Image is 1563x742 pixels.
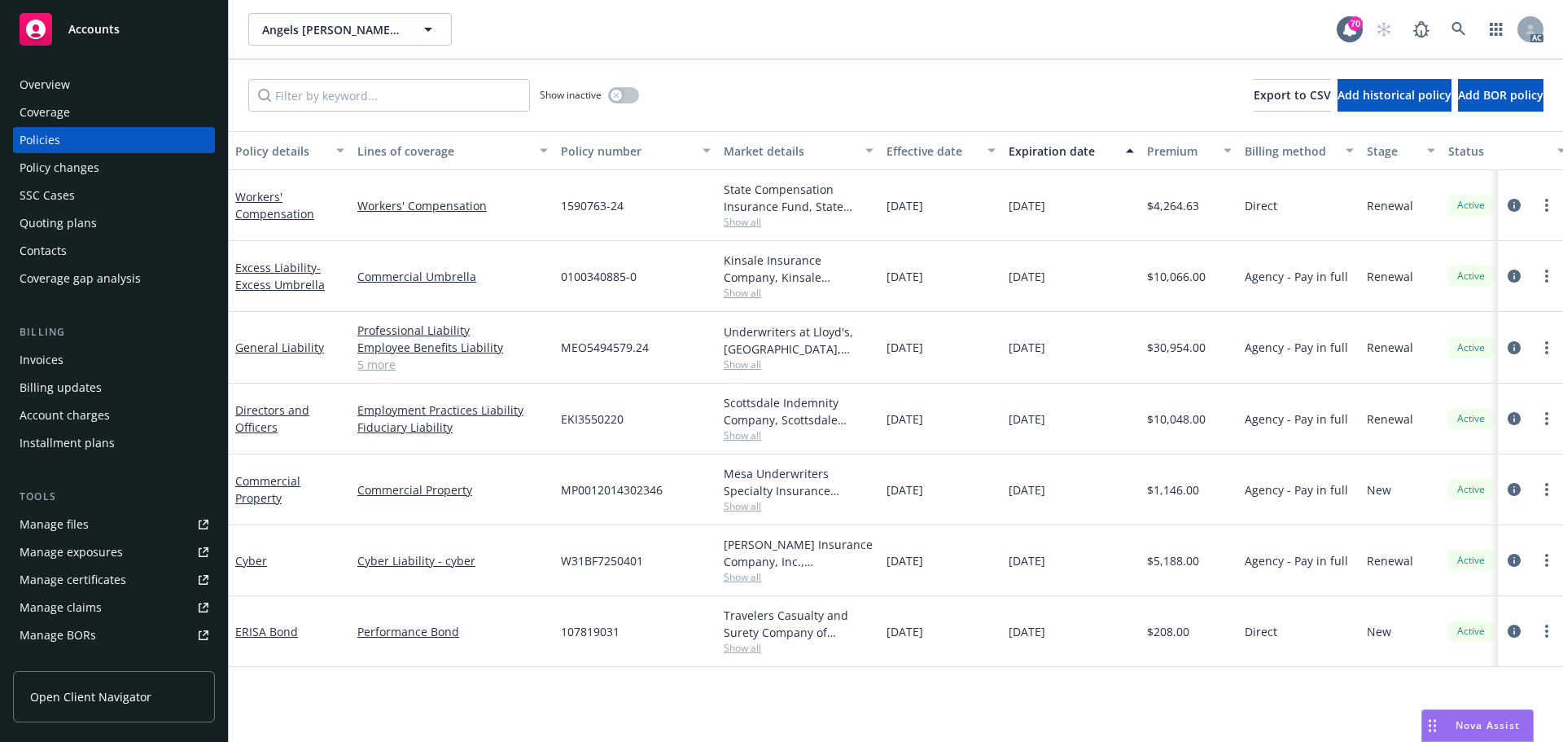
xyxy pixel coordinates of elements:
a: Quoting plans [13,210,215,236]
span: $208.00 [1147,623,1189,640]
a: circleInformation [1504,266,1524,286]
input: Filter by keyword... [248,79,530,112]
a: Summary of insurance [13,650,215,676]
div: Coverage [20,99,70,125]
span: Active [1455,340,1487,355]
span: Show all [724,215,873,229]
span: Open Client Navigator [30,688,151,705]
span: MEO5494579.24 [561,339,649,356]
a: Manage claims [13,595,215,621]
a: Start snowing [1368,13,1400,46]
a: more [1537,551,1556,570]
button: Add historical policy [1338,79,1451,112]
span: $10,066.00 [1147,268,1206,285]
div: Manage claims [20,595,102,621]
button: Nova Assist [1421,709,1534,742]
span: Active [1455,482,1487,497]
a: Performance Bond [357,623,548,640]
div: Effective date [887,143,978,160]
span: [DATE] [1009,552,1045,569]
a: Contacts [13,238,215,264]
div: Installment plans [20,430,115,456]
a: Employment Practices Liability [357,402,548,419]
span: Active [1455,198,1487,213]
span: [DATE] [1009,481,1045,498]
a: more [1537,195,1556,215]
div: Manage BORs [20,622,96,648]
div: Manage exposures [20,539,123,565]
div: Market details [724,143,856,160]
span: [DATE] [887,411,923,428]
span: Active [1455,624,1487,639]
span: MP0012014302346 [561,481,663,498]
a: Switch app [1480,13,1513,46]
div: Tools [13,489,215,505]
div: Scottsdale Indemnity Company, Scottsdale Insurance Company (Nationwide), RT Specialty Insurance S... [724,394,873,428]
span: [DATE] [887,623,923,640]
div: Billing [13,324,215,340]
span: Renewal [1367,197,1413,214]
button: Billing method [1238,131,1360,170]
div: Billing method [1245,143,1336,160]
span: Agency - Pay in full [1245,481,1348,498]
div: 70 [1348,16,1363,31]
a: Fiduciary Liability [357,419,548,436]
span: Show all [724,499,873,513]
a: circleInformation [1504,551,1524,570]
button: Export to CSV [1254,79,1331,112]
a: more [1537,266,1556,286]
div: State Compensation Insurance Fund, State Compensation Insurance Fund (SCIF) [724,181,873,215]
a: circleInformation [1504,409,1524,428]
a: Professional Liability [357,322,548,339]
span: [DATE] [1009,197,1045,214]
button: Stage [1360,131,1442,170]
a: Installment plans [13,430,215,456]
a: Report a Bug [1405,13,1438,46]
span: Angels [PERSON_NAME] Family Agency [262,21,403,38]
span: $5,188.00 [1147,552,1199,569]
a: Policies [13,127,215,153]
a: Policy changes [13,155,215,181]
div: Stage [1367,143,1417,160]
span: Direct [1245,197,1277,214]
span: EKI3550220 [561,411,624,428]
span: Show all [724,358,873,371]
a: Excess Liability [235,260,325,292]
span: Export to CSV [1254,87,1331,103]
span: [DATE] [1009,623,1045,640]
span: Add historical policy [1338,87,1451,103]
span: W31BF7250401 [561,552,643,569]
span: New [1367,481,1391,498]
div: [PERSON_NAME] Insurance Company, Inc., [PERSON_NAME] Group [724,536,873,570]
span: Accounts [68,23,120,36]
a: Search [1443,13,1475,46]
a: Overview [13,72,215,98]
span: 0100340885-0 [561,268,637,285]
a: 5 more [357,356,548,373]
div: Policy details [235,143,326,160]
div: Policy number [561,143,693,160]
div: Policies [20,127,60,153]
a: Workers' Compensation [357,197,548,214]
div: Status [1448,143,1548,160]
a: Commercial Property [235,473,300,506]
div: Expiration date [1009,143,1116,160]
div: Summary of insurance [20,650,143,676]
div: Underwriters at Lloyd's, [GEOGRAPHIC_DATA], [PERSON_NAME] of [GEOGRAPHIC_DATA], RT Specialty Insu... [724,323,873,358]
a: Manage files [13,511,215,538]
div: SSC Cases [20,182,75,209]
a: Commercial Property [357,481,548,498]
span: Show all [724,428,873,442]
div: Lines of coverage [357,143,530,160]
button: Market details [717,131,880,170]
span: Agency - Pay in full [1245,268,1348,285]
div: Account charges [20,402,110,428]
span: Add BOR policy [1458,87,1543,103]
span: [DATE] [1009,268,1045,285]
span: [DATE] [887,197,923,214]
span: Agency - Pay in full [1245,552,1348,569]
button: Lines of coverage [351,131,554,170]
span: Active [1455,269,1487,283]
span: [DATE] [1009,339,1045,356]
a: Employee Benefits Liability [357,339,548,356]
